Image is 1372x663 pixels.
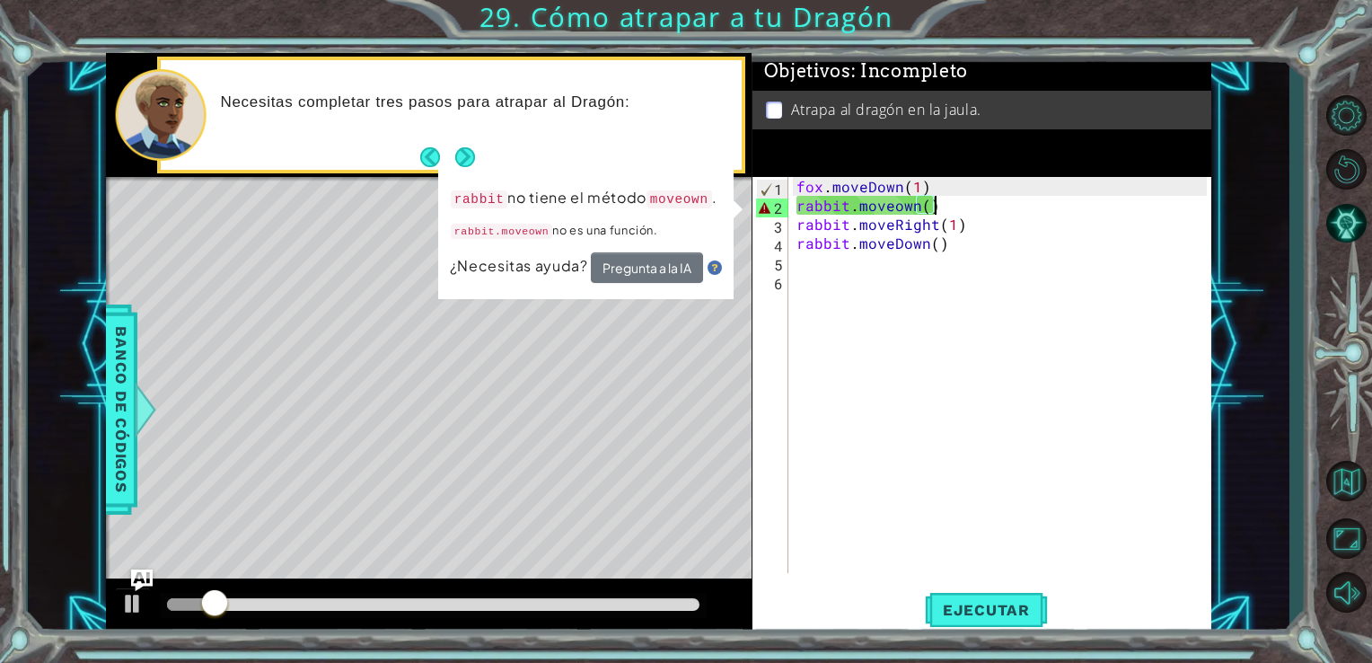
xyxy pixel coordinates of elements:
span: Ejecutar [925,601,1048,619]
button: Maximizar navegador [1320,514,1372,562]
button: Opciones de nivel [1320,92,1372,140]
p: no es una función. [451,219,717,243]
button: Shift+Enter: Ejecutar el código. [925,587,1048,632]
div: 6 [756,274,788,293]
button: Next [454,146,476,168]
div: 4 [756,236,788,255]
a: Volver al mapa [1320,452,1372,511]
p: no tiene el método . [451,187,717,210]
code: rabbit [451,190,508,208]
span: : Incompleto [851,60,968,82]
code: rabbit.moveown [451,224,553,239]
div: 5 [756,255,788,274]
p: Necesitas completar tres pasos para atrapar al Dragón: [220,93,729,112]
button: Pista IA [1320,199,1372,248]
button: Back [420,147,455,167]
button: Volver al mapa [1320,455,1372,507]
button: Ctrl + P: Play [115,588,151,624]
button: Sonido apagado [1320,568,1372,616]
p: Atrapa al dragón en la jaula. [791,100,981,119]
img: Hint [708,261,722,275]
button: Ask AI [131,570,153,591]
span: Objetivos [764,60,969,83]
div: 1 [757,180,788,199]
span: ¿Necesitas ayuda? [450,256,591,275]
span: Banco de códigos [107,316,136,502]
button: Reiniciar nivel [1320,146,1372,194]
button: Pregunta a la IA [591,252,703,283]
div: 2 [756,199,788,217]
code: moveown [646,190,712,208]
div: 3 [756,217,788,236]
